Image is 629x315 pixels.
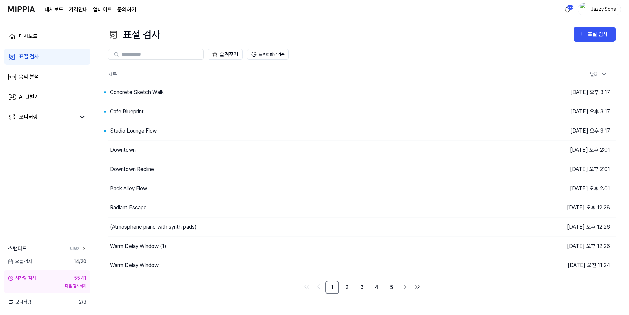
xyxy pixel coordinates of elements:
[578,4,621,15] button: profileJazzy Sons
[580,3,588,16] img: profile
[108,281,616,294] nav: pagination
[110,204,147,212] div: Radiant Escape
[8,113,76,121] a: 모니터링
[74,258,86,265] span: 14 / 20
[489,102,616,121] td: [DATE] 오후 3:17
[19,53,39,61] div: 표절 검사
[4,49,90,65] a: 표절 검사
[489,83,616,102] td: [DATE] 오후 3:17
[93,6,112,14] a: 업데이트
[588,30,610,39] div: 표절 검사
[400,281,410,292] a: Go to next page
[301,281,312,292] a: Go to first page
[69,6,88,14] button: 가격안내
[8,298,31,306] span: 모니터링
[110,108,144,116] div: Cafe Blueprint
[110,88,164,96] div: Concrete Sketch Walk
[385,281,398,294] a: 5
[19,113,38,121] div: 모니터링
[412,281,423,292] a: Go to last page
[108,27,160,42] div: 표절 검사
[489,198,616,217] td: [DATE] 오후 12:28
[355,281,369,294] a: 3
[19,73,39,81] div: 음악 분석
[489,217,616,236] td: [DATE] 오후 12:26
[74,275,86,282] div: 55:41
[108,66,489,83] th: 제목
[110,127,157,135] div: Studio Lounge Flow
[70,246,86,252] a: 더보기
[110,261,159,269] div: Warm Delay Window
[110,223,197,231] div: (Atmospheric piano with synth pads)
[110,184,147,193] div: Back Alley Flow
[19,93,39,101] div: AI 판별기
[8,258,32,265] span: 오늘 검사
[4,28,90,45] a: 대시보드
[208,49,243,60] button: 즐겨찾기
[45,6,63,14] a: 대시보드
[489,179,616,198] td: [DATE] 오후 2:01
[8,275,36,282] div: 시간당 검사
[489,121,616,140] td: [DATE] 오후 3:17
[489,160,616,179] td: [DATE] 오후 2:01
[247,49,289,60] button: 표절률 판단 기준
[489,236,616,256] td: [DATE] 오후 12:26
[110,165,154,173] div: Downtown Recline
[4,69,90,85] a: 음악 분석
[370,281,383,294] a: 4
[325,281,339,294] a: 1
[564,5,572,13] img: 알림
[340,281,354,294] a: 2
[587,69,610,80] div: 날짜
[489,140,616,160] td: [DATE] 오후 2:01
[117,6,136,14] a: 문의하기
[110,242,166,250] div: Warm Delay Window (1)
[313,281,324,292] a: Go to previous page
[4,89,90,105] a: AI 판별기
[574,27,616,42] button: 표절 검사
[8,245,27,253] span: 스탠다드
[590,5,617,13] div: Jazzy Sons
[567,5,574,10] div: 227
[562,4,573,15] button: 알림227
[79,298,86,306] span: 2 / 3
[110,146,136,154] div: Downtown
[489,256,616,275] td: [DATE] 오전 11:24
[19,32,38,40] div: 대시보드
[8,283,86,289] div: 다음 검사까지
